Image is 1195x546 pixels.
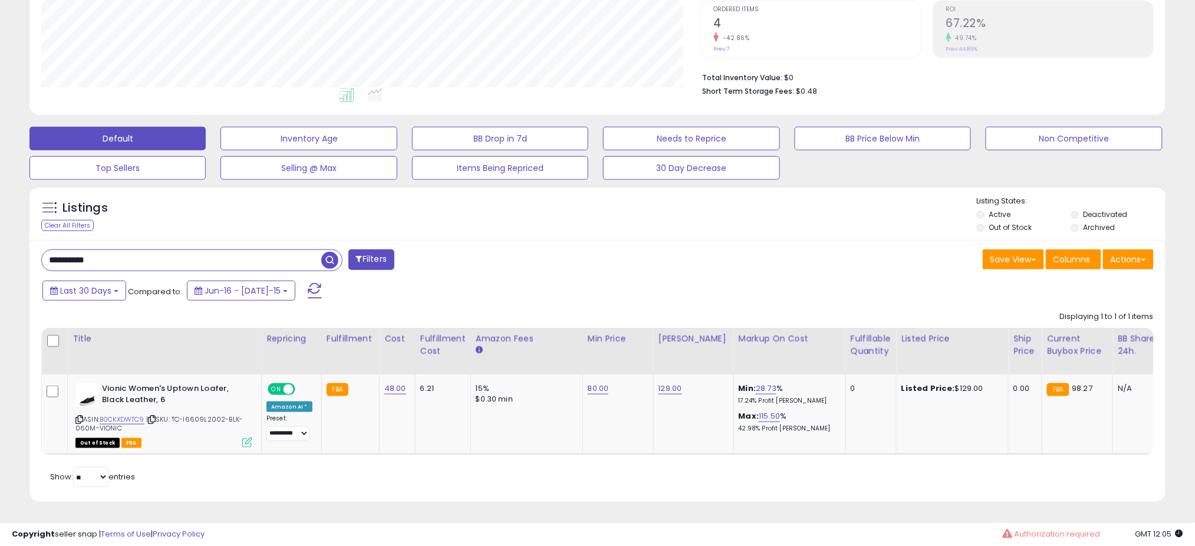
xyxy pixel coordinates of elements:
span: FBA [121,438,141,448]
span: Compared to: [128,286,182,297]
b: Vionic Women's Uptown Loafer, Black Leather, 6 [102,383,245,408]
div: Min Price [588,333,648,345]
span: All listings that are currently out of stock and unavailable for purchase on Amazon [75,438,120,448]
h2: 67.22% [946,17,1153,32]
button: Selling @ Max [220,156,397,180]
small: Prev: 44.89% [946,45,978,52]
img: 31Nch4vBocL._SL40_.jpg [75,383,99,407]
small: Prev: 7 [713,45,729,52]
div: 6.21 [420,383,462,394]
div: Markup on Cost [739,333,841,345]
p: 42.98% Profit [PERSON_NAME] [739,425,837,433]
a: Privacy Policy [153,528,205,540]
a: 115.50 [759,410,780,422]
a: 48.00 [384,383,406,394]
span: 98.27 [1072,383,1093,394]
strong: Copyright [12,528,55,540]
small: 49.74% [952,34,977,42]
div: % [739,411,837,433]
b: Total Inventory Value: [702,73,782,83]
div: Amazon AI * [266,402,312,412]
button: Columns [1046,249,1101,269]
span: Last 30 Days [60,285,111,297]
span: ON [269,384,284,394]
button: BB Price Below Min [795,127,971,150]
div: Preset: [266,415,312,441]
div: [PERSON_NAME] [659,333,729,345]
div: Fulfillment Cost [420,333,466,357]
button: Items Being Repriced [412,156,588,180]
div: Current Buybox Price [1047,333,1108,357]
a: 80.00 [588,383,609,394]
div: Fulfillment [327,333,374,345]
button: Actions [1103,249,1154,269]
div: N/A [1118,383,1157,394]
div: Displaying 1 to 1 of 1 items [1060,311,1154,323]
div: seller snap | | [12,529,205,540]
div: Listed Price [901,333,1003,345]
span: ROI [946,6,1153,13]
small: -42.86% [719,34,750,42]
div: 0 [851,383,887,394]
small: FBA [1047,383,1069,396]
button: Last 30 Days [42,281,126,301]
span: Show: entries [50,471,135,482]
span: $0.48 [796,85,817,97]
button: Save View [983,249,1044,269]
div: % [739,383,837,405]
button: Needs to Reprice [603,127,779,150]
h2: 4 [713,17,920,32]
small: FBA [327,383,348,396]
b: Short Term Storage Fees: [702,86,794,96]
button: BB Drop in 7d [412,127,588,150]
div: Fulfillable Quantity [851,333,891,357]
a: Terms of Use [101,528,151,540]
button: Filters [348,249,394,270]
button: Jun-16 - [DATE]-15 [187,281,295,301]
a: 129.00 [659,383,682,394]
button: Top Sellers [29,156,206,180]
span: OFF [294,384,312,394]
div: $129.00 [901,383,999,394]
li: $0 [702,70,1145,84]
h5: Listings [62,200,108,216]
label: Deactivated [1083,209,1127,219]
b: Max: [739,410,759,422]
p: Listing States: [977,196,1166,207]
span: 2025-08-15 12:05 GMT [1135,528,1183,540]
div: Repricing [266,333,317,345]
span: Ordered Items [713,6,920,13]
th: The percentage added to the cost of goods (COGS) that forms the calculator for Min & Max prices. [733,328,845,374]
label: Out of Stock [989,222,1032,232]
label: Archived [1083,222,1115,232]
div: Amazon Fees [476,333,578,345]
p: 17.24% Profit [PERSON_NAME] [739,397,837,405]
b: Min: [739,383,756,394]
small: Amazon Fees. [476,345,483,356]
div: Ship Price [1013,333,1037,357]
button: Inventory Age [220,127,397,150]
div: Cost [384,333,410,345]
a: B0CKXDWTC9 [100,415,144,425]
a: 28.73 [756,383,776,394]
div: Clear All Filters [41,220,94,231]
span: | SKU: TC-I6609L2002-BLK-060M-VIONIC [75,415,243,432]
div: Title [73,333,256,345]
b: Listed Price: [901,383,955,394]
button: Non Competitive [986,127,1162,150]
label: Active [989,209,1011,219]
div: 0.00 [1013,383,1033,394]
div: 15% [476,383,574,394]
span: Columns [1054,254,1091,265]
div: BB Share 24h. [1118,333,1161,357]
span: Jun-16 - [DATE]-15 [205,285,281,297]
button: Default [29,127,206,150]
div: ASIN: [75,383,252,446]
button: 30 Day Decrease [603,156,779,180]
div: $0.30 min [476,394,574,404]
